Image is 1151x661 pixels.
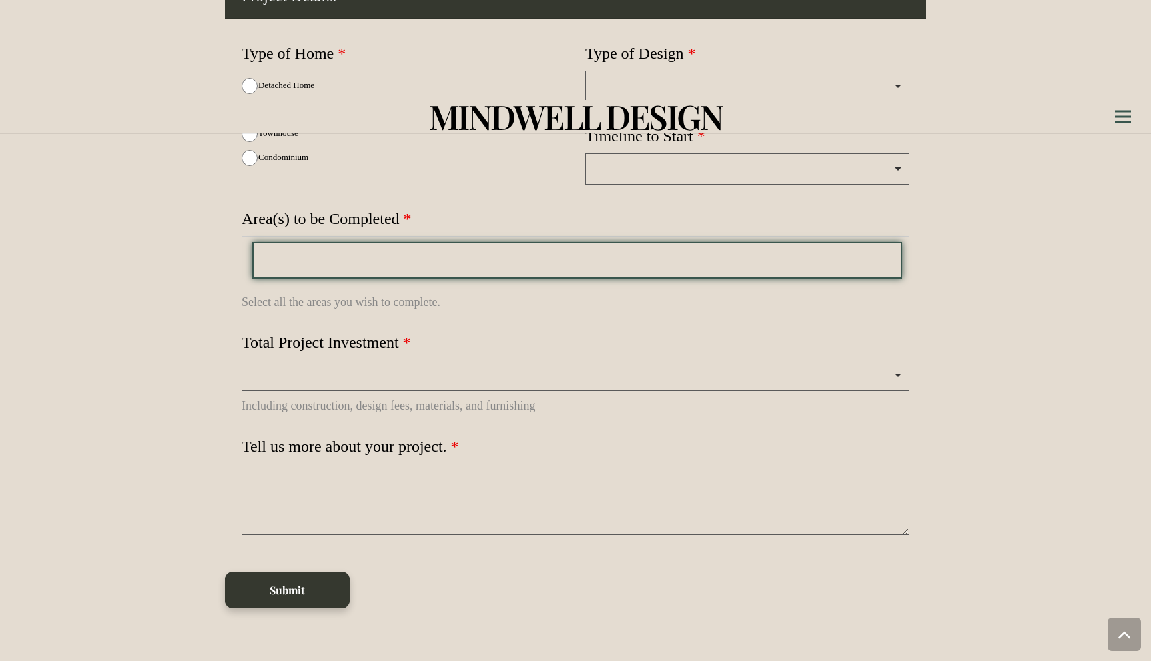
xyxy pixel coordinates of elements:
input: Townhouse [242,126,258,142]
label: Type of Home [242,35,346,71]
span: MINDWELL DESIGN [429,93,722,139]
label: Tell us more about your project. [242,428,459,464]
a: Menu [1104,100,1142,133]
label: Total Project Investment [242,325,411,360]
div: Including construction, design fees, materials, and furnishing [242,397,909,415]
input: false [252,242,902,279]
span: Detached Home [258,80,314,90]
label: Type of Design [585,35,696,71]
a: Back to top [1108,618,1141,651]
div: Select all the areas you wish to complete. [242,293,909,311]
input: Condominium [242,150,258,166]
input: Detached Home [242,78,258,94]
span: Condominium [258,152,308,162]
label: Area(s) to be Completed [242,201,412,236]
button: Submit [225,572,350,608]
